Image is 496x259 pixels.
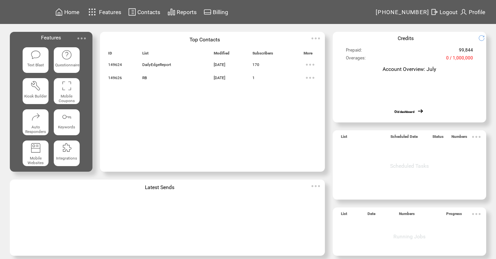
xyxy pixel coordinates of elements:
[252,76,255,80] span: 1
[25,125,46,134] span: Auto Responders
[341,211,347,219] span: List
[203,7,229,17] a: Billing
[470,130,483,143] img: ellypsis.svg
[167,7,198,17] a: Reports
[61,80,72,91] img: coupons.svg
[23,109,49,135] a: Auto Responders
[142,51,149,58] span: List
[56,156,77,161] span: Integrations
[24,94,47,98] span: Kiosk Builder
[469,9,485,15] span: Profile
[393,233,426,240] span: Running Jobs
[55,63,79,67] span: Questionnaire
[430,8,438,16] img: exit.svg
[470,207,483,221] img: ellypsis.svg
[341,134,347,142] span: List
[108,51,112,58] span: ID
[54,109,80,135] a: Keywords
[309,180,322,193] img: ellypsis.svg
[108,62,122,67] span: 149624
[214,51,229,58] span: Modified
[440,9,458,15] span: Logout
[55,8,63,16] img: home.svg
[54,47,80,73] a: Questionnaire
[59,94,75,103] span: Mobile Coupons
[394,110,414,114] a: Old dashboard
[304,58,317,71] img: ellypsis.svg
[86,6,123,18] a: Features
[61,112,72,122] img: keywords.svg
[460,8,467,16] img: profile.svg
[367,211,375,219] span: Date
[64,9,79,15] span: Home
[309,32,322,45] img: ellypsis.svg
[28,156,44,165] span: Mobile Websites
[108,76,122,80] span: 149626
[390,134,418,142] span: Scheduled Date
[213,9,228,15] span: Billing
[30,80,41,91] img: tool%201.svg
[214,76,225,80] span: [DATE]
[383,66,436,72] span: Account Overview: July
[27,63,44,67] span: Text Blast
[459,7,486,17] a: Profile
[252,62,259,67] span: 170
[30,142,41,153] img: mobile-websites.svg
[75,32,88,45] img: ellypsis.svg
[23,140,49,166] a: Mobile Websites
[451,134,467,142] span: Numbers
[346,55,366,63] span: Overages:
[128,8,136,16] img: contacts.svg
[41,34,61,41] span: Features
[214,62,225,67] span: [DATE]
[142,62,171,67] span: DailyEdgeReport
[399,211,415,219] span: Numbers
[304,71,317,84] img: ellypsis.svg
[346,48,362,55] span: Prepaid:
[61,142,72,153] img: integrations.svg
[30,112,41,122] img: auto-responders.svg
[58,125,75,129] span: Keywords
[390,163,429,169] span: Scheduled Tasks
[376,9,429,15] span: [PHONE_NUMBER]
[127,7,161,17] a: Contacts
[137,9,160,15] span: Contacts
[429,7,459,17] a: Logout
[23,78,49,104] a: Kiosk Builder
[204,8,211,16] img: creidtcard.svg
[398,35,414,41] span: Credits
[54,7,80,17] a: Home
[54,78,80,104] a: Mobile Coupons
[99,9,121,15] span: Features
[61,50,72,60] img: questionnaire.svg
[142,76,147,80] span: RB
[54,140,80,166] a: Integrations
[432,134,444,142] span: Status
[446,55,473,63] span: 0 / 1,000,000
[145,184,174,190] span: Latest Sends
[23,47,49,73] a: Text Blast
[177,9,197,15] span: Reports
[252,51,273,58] span: Subscribers
[30,50,41,60] img: text-blast.svg
[446,211,462,219] span: Progress
[168,8,175,16] img: chart.svg
[459,48,473,55] span: 99,844
[304,51,312,58] span: More
[478,35,490,41] img: refresh.png
[189,36,220,43] span: Top Contacts
[87,7,98,17] img: features.svg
